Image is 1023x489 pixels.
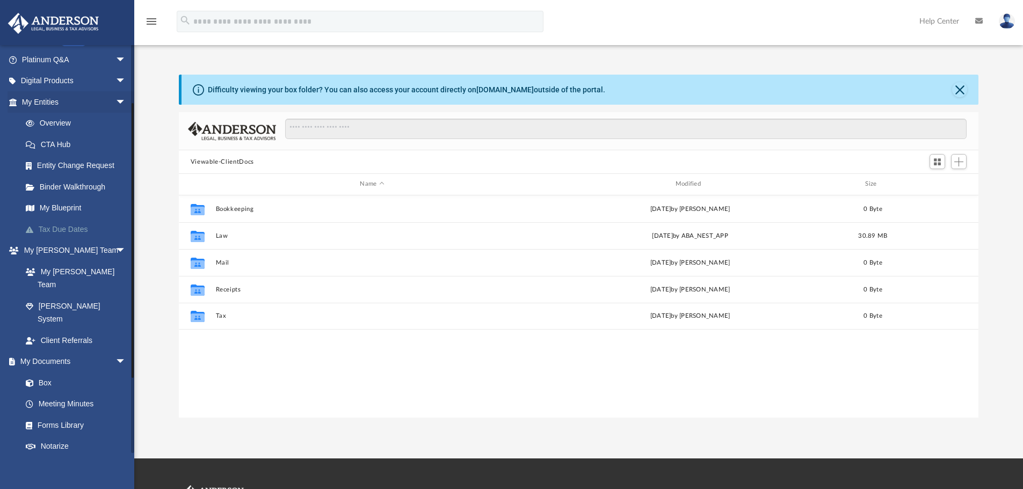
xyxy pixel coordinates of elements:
button: Mail [215,259,528,266]
button: Tax [215,312,528,319]
button: Add [951,154,967,169]
i: menu [145,15,158,28]
input: Search files and folders [285,119,967,139]
a: menu [145,20,158,28]
div: [DATE] by [PERSON_NAME] [533,284,846,294]
img: User Pic [999,13,1015,29]
button: Close [952,82,967,97]
img: Anderson Advisors Platinum Portal [5,13,102,34]
span: 0 Byte [864,286,882,292]
a: [PERSON_NAME] System [15,295,137,330]
button: Switch to Grid View [930,154,946,169]
span: 30.89 MB [858,232,887,238]
span: 0 Byte [864,259,882,265]
span: 0 Byte [864,313,882,319]
a: [DOMAIN_NAME] [476,85,534,94]
button: Receipts [215,286,528,293]
a: Meeting Minutes [15,393,137,415]
div: [DATE] by ABA_NEST_APP [533,231,846,240]
a: Overview [15,113,142,134]
a: My [PERSON_NAME] Team [15,261,132,295]
a: Forms Library [15,414,132,436]
a: Notarize [15,436,137,457]
a: Platinum Q&Aarrow_drop_down [8,49,142,70]
span: arrow_drop_down [115,240,137,262]
div: Difficulty viewing your box folder? You can also access your account directly on outside of the p... [208,84,605,96]
div: id [899,179,974,189]
span: arrow_drop_down [115,70,137,92]
div: [DATE] by [PERSON_NAME] [533,311,846,321]
div: Name [215,179,528,189]
a: My [PERSON_NAME] Teamarrow_drop_down [8,240,137,261]
span: 0 Byte [864,206,882,211]
a: Entity Change Request [15,155,142,177]
div: id [184,179,211,189]
a: CTA Hub [15,134,142,155]
span: arrow_drop_down [115,91,137,113]
i: search [179,14,191,26]
div: Size [851,179,894,189]
a: Binder Walkthrough [15,176,142,198]
a: Client Referrals [15,330,137,351]
div: [DATE] by [PERSON_NAME] [533,258,846,267]
button: Law [215,232,528,239]
a: My Blueprint [15,198,137,219]
span: arrow_drop_down [115,351,137,373]
div: [DATE] by [PERSON_NAME] [533,204,846,214]
button: Viewable-ClientDocs [191,157,254,167]
a: My Documentsarrow_drop_down [8,351,137,373]
a: Tax Due Dates [15,218,142,240]
button: Bookkeeping [215,206,528,213]
div: grid [179,195,979,418]
a: Box [15,372,132,393]
div: Modified [533,179,847,189]
span: arrow_drop_down [115,49,137,71]
a: Digital Productsarrow_drop_down [8,70,142,92]
a: My Entitiesarrow_drop_down [8,91,142,113]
